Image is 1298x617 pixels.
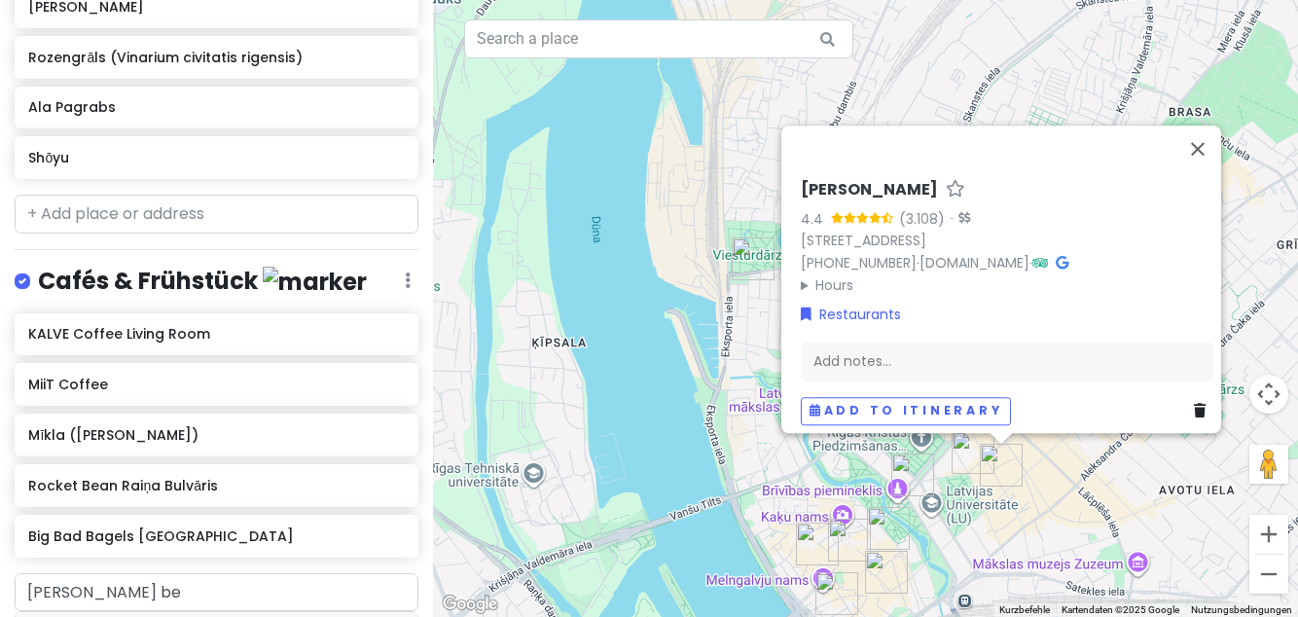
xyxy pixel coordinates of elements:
div: Shōyu [724,230,782,288]
h6: MiiT Coffee [28,376,404,393]
h6: Mīkla ([PERSON_NAME]) [28,426,404,444]
input: + Add place or address [15,195,418,234]
div: Rozengrāls (Vinarium civitatis rigensis) [788,515,847,573]
h6: Rocket Bean Raiņa Bulvāris [28,477,404,494]
div: Add notes... [801,342,1213,382]
h6: KALVE Coffee Living Room [28,325,404,343]
a: Star place [946,180,965,200]
i: Google Maps [1056,256,1068,270]
div: 4.4 [801,208,831,230]
div: · · [801,180,1213,296]
img: Google [438,592,502,617]
button: Add to itinerary [801,397,1011,425]
summary: Hours [801,274,1213,296]
span: Kartendaten ©2025 Google [1062,604,1179,615]
button: Verkleinern [1249,555,1288,594]
input: Search a place [464,19,853,58]
button: Vergrößern [1249,515,1288,554]
div: Lido Dzirnavas [972,436,1030,494]
div: Big Bad Bagels Old Town [857,543,916,601]
div: · [945,210,970,230]
a: Restaurants [801,304,901,325]
button: Pegman auf die Karte ziehen, um Street View aufzurufen [1249,445,1288,484]
a: [DOMAIN_NAME] [919,253,1029,272]
h4: Cafés & Frühstück [38,266,367,298]
a: [STREET_ADDRESS] [801,231,926,250]
h6: Shōyu [28,149,404,166]
h6: Rozengrāls (Vinarium civitatis rigensis) [28,49,404,66]
h6: [PERSON_NAME] [801,180,938,200]
div: Mīkla (Mīkla Bakery) [859,499,918,558]
h6: Big Bad Bagels [GEOGRAPHIC_DATA] [28,527,404,545]
div: Rocket Bean Raiņa Bulvāris [883,446,942,504]
div: (3.108) [899,208,945,230]
button: Kurzbefehle [999,603,1050,617]
a: Dieses Gebiet in Google Maps öffnen (in neuem Fenster) [438,592,502,617]
img: marker [263,267,367,297]
div: LIDO Vērmanītis [944,423,1002,482]
div: Bar "Riga Black Magic" [820,511,879,569]
button: Schließen [1174,126,1221,172]
a: Nutzungsbedingungen (wird in neuem Tab geöffnet) [1191,604,1292,615]
a: [PHONE_NUMBER] [801,253,917,272]
h6: Ala Pagrabs [28,98,404,116]
a: Delete place [1194,401,1213,422]
input: + Add place or address [15,573,418,612]
button: Kamerasteuerung für die Karte [1249,375,1288,414]
i: Tripadvisor [1032,256,1048,270]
